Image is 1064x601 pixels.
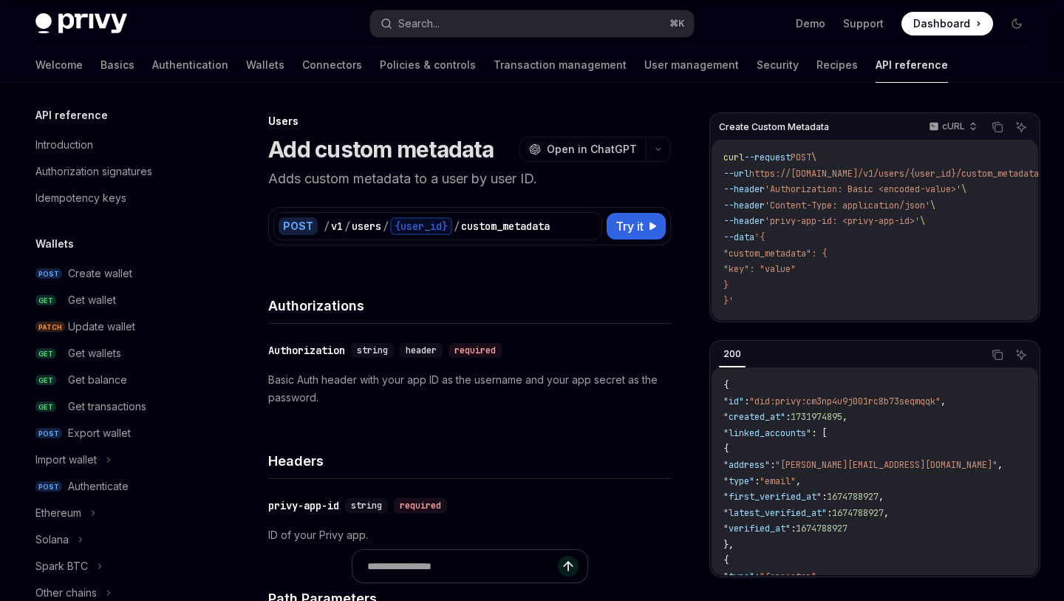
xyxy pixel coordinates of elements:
[494,47,627,83] a: Transaction management
[723,215,765,227] span: --header
[723,523,791,534] span: "verified_at"
[723,279,729,291] span: }
[749,395,941,407] span: "did:privy:cm3np4u9j001rc8b73seqmqqk"
[744,152,791,163] span: --request
[913,16,970,31] span: Dashboard
[68,318,135,336] div: Update wallet
[988,345,1007,364] button: Copy the contents from the code block
[24,340,213,367] a: GETGet wallets
[35,375,56,386] span: GET
[519,137,646,162] button: Open in ChatGPT
[723,427,811,439] span: "linked_accounts"
[449,343,502,358] div: required
[796,523,848,534] span: 1674788927
[152,47,228,83] a: Authentication
[35,295,56,306] span: GET
[35,504,81,522] div: Ethereum
[380,47,476,83] a: Policies & controls
[24,313,213,340] a: PATCHUpdate wallet
[268,371,671,407] p: Basic Auth header with your app ID as the username and your app secret as the password.
[268,343,345,358] div: Authorization
[344,219,350,234] div: /
[723,475,754,487] span: "type"
[723,168,749,180] span: --url
[941,395,946,407] span: ,
[35,163,152,180] div: Authorization signatures
[615,217,644,235] span: Try it
[35,268,62,279] span: POST
[24,287,213,313] a: GETGet wallet
[302,47,362,83] a: Connectors
[268,296,671,316] h4: Authorizations
[723,183,765,195] span: --header
[723,248,827,259] span: "custom_metadata": {
[719,121,829,133] span: Create Custom Metadata
[760,571,816,583] span: "farcaster"
[822,491,827,503] span: :
[268,451,671,471] h4: Headers
[723,459,770,471] span: "address"
[723,507,827,519] span: "latest_verified_at"
[901,12,993,35] a: Dashboard
[268,136,494,163] h1: Add custom metadata
[644,47,739,83] a: User management
[268,526,671,544] p: ID of your Privy app.
[669,18,685,30] span: ⌘ K
[811,427,827,439] span: : [
[765,200,930,211] span: 'Content-Type: application/json'
[398,15,440,33] div: Search...
[785,411,791,423] span: :
[749,168,1039,180] span: https://[DOMAIN_NAME]/v1/users/{user_id}/custom_metadata
[765,183,961,195] span: 'Authorization: Basic <encoded-value>'
[454,219,460,234] div: /
[246,47,284,83] a: Wallets
[816,571,822,583] span: ,
[997,459,1003,471] span: ,
[816,47,858,83] a: Recipes
[351,500,382,512] span: string
[406,344,437,356] span: header
[35,481,62,492] span: POST
[723,379,729,391] span: {
[394,498,447,513] div: required
[279,217,318,235] div: POST
[920,215,925,227] span: \
[68,371,127,389] div: Get balance
[370,10,693,37] button: Search...⌘K
[24,260,213,287] a: POSTCreate wallet
[723,491,822,503] span: "first_verified_at"
[723,200,765,211] span: --header
[24,473,213,500] a: POSTAuthenticate
[723,295,734,307] span: }'
[723,231,754,243] span: --data
[461,219,550,234] div: custom_metadata
[68,265,132,282] div: Create wallet
[796,16,825,31] a: Demo
[930,200,935,211] span: \
[811,152,816,163] span: \
[268,169,671,189] p: Adds custom metadata to a user by user ID.
[68,478,129,495] div: Authenticate
[942,120,965,132] p: cURL
[884,507,889,519] span: ,
[35,235,74,253] h5: Wallets
[35,106,108,124] h5: API reference
[35,557,88,575] div: Spark BTC
[723,539,734,551] span: },
[35,13,127,34] img: dark logo
[24,132,213,158] a: Introduction
[35,322,65,333] span: PATCH
[796,475,801,487] span: ,
[331,219,343,234] div: v1
[268,498,339,513] div: privy-app-id
[988,118,1007,137] button: Copy the contents from the code block
[843,16,884,31] a: Support
[757,47,799,83] a: Security
[754,571,760,583] span: :
[35,348,56,359] span: GET
[754,231,765,243] span: '{
[961,183,966,195] span: \
[754,475,760,487] span: :
[35,401,56,412] span: GET
[68,398,146,415] div: Get transactions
